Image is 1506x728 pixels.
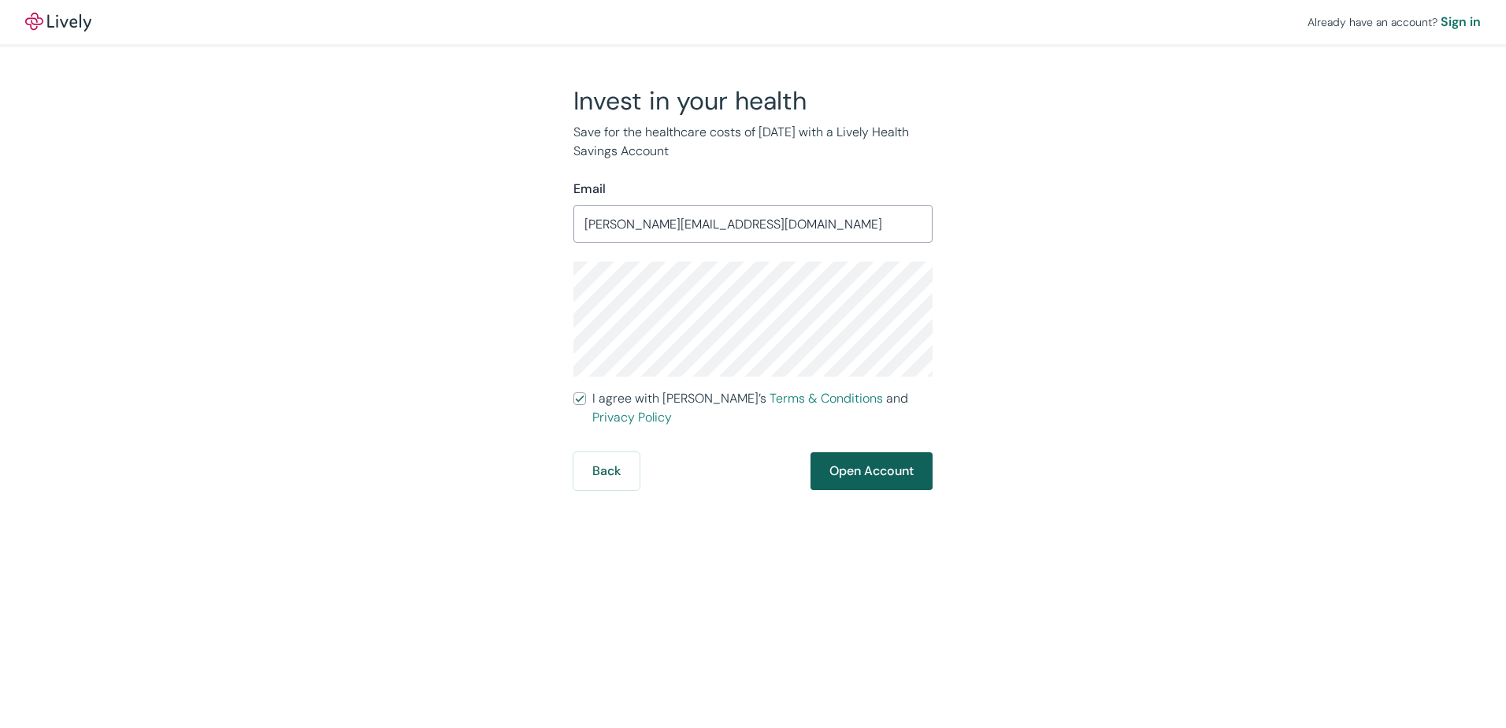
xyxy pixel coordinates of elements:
a: LivelyLively [25,13,91,32]
p: Save for the healthcare costs of [DATE] with a Lively Health Savings Account [573,123,933,161]
h2: Invest in your health [573,85,933,117]
label: Email [573,180,606,199]
button: Open Account [810,452,933,490]
a: Terms & Conditions [770,390,883,407]
img: Lively [25,13,91,32]
a: Privacy Policy [592,409,672,425]
a: Sign in [1441,13,1481,32]
div: Already have an account? [1308,13,1481,32]
span: I agree with [PERSON_NAME]’s and [592,389,933,427]
button: Back [573,452,640,490]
